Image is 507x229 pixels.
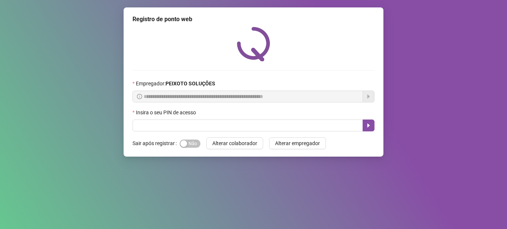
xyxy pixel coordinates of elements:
[366,122,372,128] span: caret-right
[133,108,201,117] label: Insira o seu PIN de acesso
[269,137,326,149] button: Alterar empregador
[206,137,263,149] button: Alterar colaborador
[275,139,320,147] span: Alterar empregador
[133,15,374,24] div: Registro de ponto web
[166,81,215,86] strong: PEIXOTO SOLUÇÕES
[212,139,257,147] span: Alterar colaborador
[136,79,215,88] span: Empregador :
[137,94,142,99] span: info-circle
[237,27,270,61] img: QRPoint
[133,137,180,149] label: Sair após registrar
